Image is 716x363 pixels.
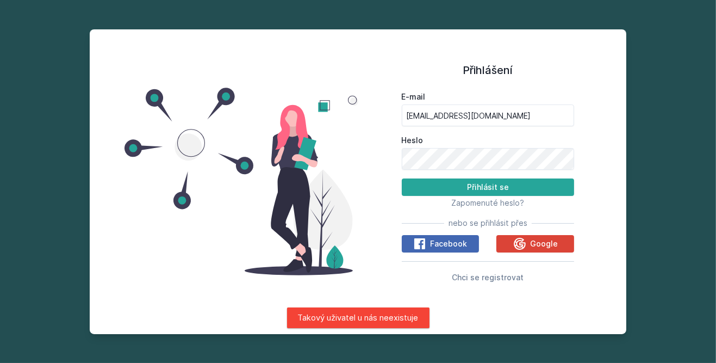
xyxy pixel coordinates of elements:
button: Facebook [402,235,480,253]
label: Heslo [402,135,575,146]
div: Takový uživatel u nás neexistuje [287,307,429,328]
span: Chci se registrovat [452,273,524,282]
span: nebo se přihlásit přes [449,218,527,229]
span: Facebook [430,238,467,249]
h1: Přihlášení [402,62,575,78]
input: Tvoje e-mailová adresa [402,104,575,126]
button: Google [496,235,574,253]
span: Google [530,238,558,249]
button: Přihlásit se [402,179,575,196]
button: Chci se registrovat [452,270,524,284]
span: Zapomenuté heslo? [451,198,524,207]
label: E-mail [402,91,575,102]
